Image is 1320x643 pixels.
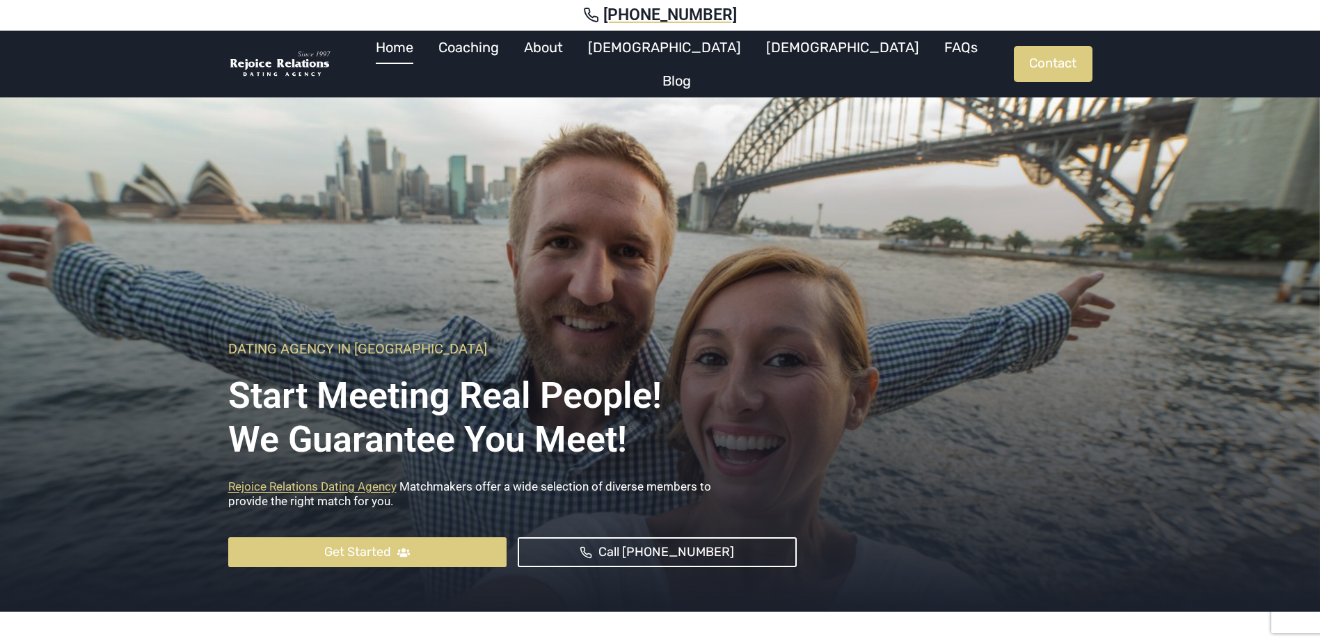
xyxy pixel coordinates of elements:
[363,31,426,64] a: Home
[518,537,797,567] a: Call [PHONE_NUMBER]
[228,479,797,515] p: Matchmakers offer a wide selection of diverse members to provide the right match for you.
[228,50,333,79] img: Rejoice Relations
[650,64,703,97] a: Blog
[324,542,391,562] span: Get Started
[340,31,1014,97] nav: Primary
[575,31,754,64] a: [DEMOGRAPHIC_DATA]
[228,537,507,567] a: Get Started
[426,31,511,64] a: Coaching
[932,31,990,64] a: FAQs
[1014,46,1092,82] a: Contact
[754,31,932,64] a: [DEMOGRAPHIC_DATA]
[511,31,575,64] a: About
[603,6,737,25] span: [PHONE_NUMBER]
[228,340,797,357] h6: Dating Agency In [GEOGRAPHIC_DATA]
[598,542,734,562] span: Call [PHONE_NUMBER]
[228,479,397,493] a: Rejoice Relations Dating Agency
[17,6,1303,25] a: [PHONE_NUMBER]
[228,364,797,461] h1: Start Meeting Real People! We Guarantee you meet!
